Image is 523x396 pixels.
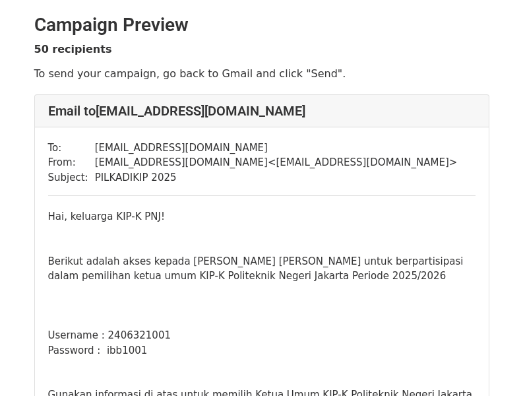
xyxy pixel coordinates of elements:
td: [EMAIL_ADDRESS][DOMAIN_NAME] < [EMAIL_ADDRESS][DOMAIN_NAME] > [95,155,458,170]
h4: Email to [EMAIL_ADDRESS][DOMAIN_NAME] [48,103,476,119]
td: Subject: [48,170,95,185]
p: To send your campaign, go back to Gmail and click "Send". [34,67,489,81]
strong: 50 recipients [34,43,112,55]
td: To: [48,141,95,156]
h2: Campaign Preview [34,14,489,36]
td: From: [48,155,95,170]
td: [EMAIL_ADDRESS][DOMAIN_NAME] [95,141,458,156]
td: PILKADIKIP 2025 [95,170,458,185]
